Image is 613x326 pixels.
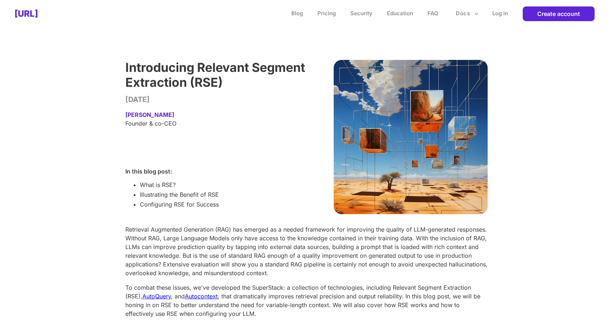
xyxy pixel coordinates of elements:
h2: [URL] [14,8,38,19]
a: Blog [291,10,303,17]
p: To combat these issues, we've developed the SuperStack: a collection of technologies, including R... [125,283,488,318]
p: [PERSON_NAME] [125,111,306,118]
p: Create account [537,7,580,21]
a: Security [350,10,372,17]
a: Autocontext [185,293,218,300]
li: What is RSE? [140,181,219,189]
p: [DATE] [125,95,306,104]
li: Illustrating the Benefit of RSE [140,191,219,199]
p: In this blog post: [125,168,219,175]
button: more [453,7,481,20]
a: AutoQuery [142,293,171,300]
li: Configuring RSE for Success [140,200,219,208]
img: Abstract_Boxes_1.d84dc4c7b83af63bb301.png [334,60,488,214]
a: Pricing [317,10,336,17]
p: Introducing Relevant Segment Extraction (RSE) [125,60,306,90]
p: Retrieval Augmented Generation (RAG) has emerged as a needed framework for improving the quality ... [125,225,488,277]
a: FAQ [428,10,438,17]
p: Founder & co-CEO [125,120,306,127]
a: Education [387,10,413,17]
h2: Log in [492,10,508,17]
